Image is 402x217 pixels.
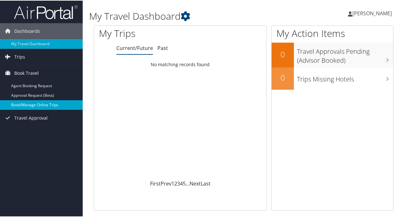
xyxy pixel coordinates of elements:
h1: My Action Items [272,26,393,39]
span: … [186,179,190,186]
a: First [150,179,161,186]
a: [PERSON_NAME] [348,3,398,22]
a: 0Trips Missing Hotels [272,67,393,89]
a: 2 [174,179,177,186]
a: 1 [171,179,174,186]
td: No matching records found [94,58,266,70]
a: Past [157,44,168,51]
h1: My Trips [99,26,190,39]
h3: Travel Approvals Pending (Advisor Booked) [297,43,393,64]
img: airportal-logo.png [14,4,78,19]
span: Book Travel [14,65,39,80]
a: Current/Future [116,44,153,51]
a: 5 [183,179,186,186]
a: 0Travel Approvals Pending (Advisor Booked) [272,42,393,66]
a: Prev [161,179,171,186]
h2: 0 [272,72,294,82]
a: 4 [180,179,183,186]
span: Dashboards [14,23,40,38]
span: Trips [14,48,25,64]
span: [PERSON_NAME] [352,9,392,16]
a: Last [201,179,211,186]
span: Travel Approval [14,109,48,125]
h2: 0 [272,48,294,59]
h1: My Travel Dashboard [89,9,295,22]
a: 3 [177,179,180,186]
a: Next [190,179,201,186]
h3: Trips Missing Hotels [297,71,393,83]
